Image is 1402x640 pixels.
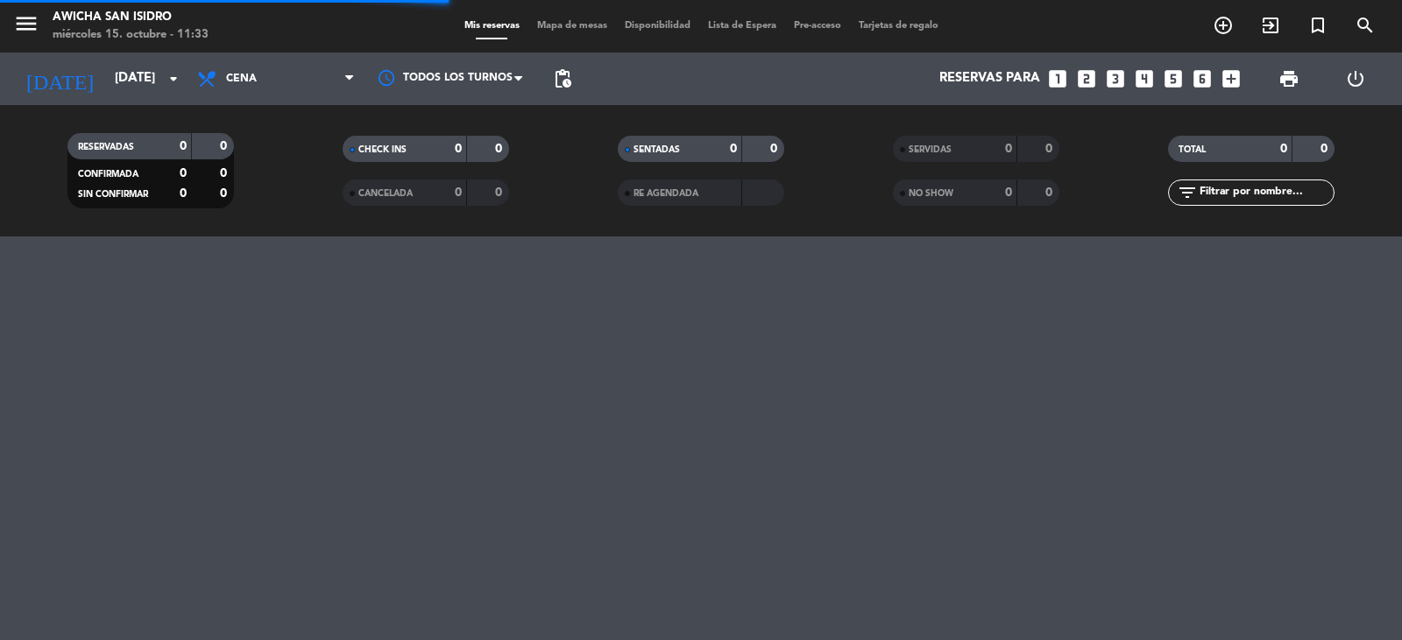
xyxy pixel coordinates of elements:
[1045,143,1056,155] strong: 0
[78,143,134,151] span: RESERVADAS
[939,71,1040,87] span: Reservas para
[616,21,699,31] span: Disponibilidad
[220,187,230,200] strong: 0
[1355,15,1376,36] i: search
[220,167,230,179] strong: 0
[1345,68,1366,89] i: power_settings_new
[1179,145,1206,154] span: TOTAL
[53,26,209,44] div: miércoles 15. octubre - 11:33
[455,143,462,155] strong: 0
[1075,67,1098,90] i: looks_two
[358,189,413,198] span: CANCELADA
[220,140,230,152] strong: 0
[770,143,781,155] strong: 0
[1046,67,1069,90] i: looks_one
[358,145,407,154] span: CHECK INS
[634,145,680,154] span: SENTADAS
[1213,15,1234,36] i: add_circle_outline
[785,21,850,31] span: Pre-acceso
[53,9,209,26] div: Awicha San Isidro
[13,60,106,98] i: [DATE]
[13,11,39,37] i: menu
[1177,182,1198,203] i: filter_list
[1260,15,1281,36] i: exit_to_app
[180,140,187,152] strong: 0
[1321,143,1331,155] strong: 0
[1280,143,1287,155] strong: 0
[1322,53,1389,105] div: LOG OUT
[163,68,184,89] i: arrow_drop_down
[1045,186,1056,199] strong: 0
[699,21,785,31] span: Lista de Espera
[1005,143,1012,155] strong: 0
[495,143,506,155] strong: 0
[1162,67,1185,90] i: looks_5
[1198,183,1334,202] input: Filtrar por nombre...
[456,21,528,31] span: Mis reservas
[180,187,187,200] strong: 0
[1005,186,1012,199] strong: 0
[180,167,187,179] strong: 0
[552,68,573,89] span: pending_actions
[1220,67,1243,90] i: add_box
[1191,67,1214,90] i: looks_6
[78,190,148,199] span: SIN CONFIRMAR
[1104,67,1127,90] i: looks_3
[495,186,506,199] strong: 0
[13,11,39,43] button: menu
[1307,15,1328,36] i: turned_in_not
[1133,67,1156,90] i: looks_4
[850,21,947,31] span: Tarjetas de regalo
[909,189,953,198] span: NO SHOW
[909,145,952,154] span: SERVIDAS
[730,143,737,155] strong: 0
[455,186,462,199] strong: 0
[528,21,616,31] span: Mapa de mesas
[226,73,257,85] span: Cena
[1278,68,1299,89] span: print
[78,170,138,179] span: CONFIRMADA
[634,189,698,198] span: RE AGENDADA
